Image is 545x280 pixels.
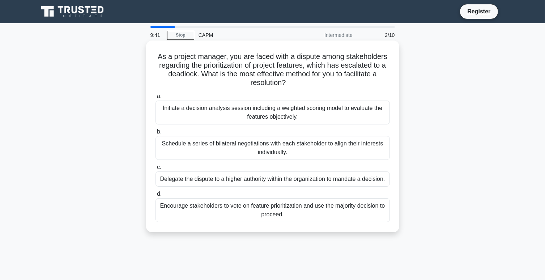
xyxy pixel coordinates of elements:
span: c. [157,164,161,170]
div: CAPM [194,28,294,42]
span: d. [157,191,162,197]
a: Stop [167,31,194,40]
a: Register [463,7,495,16]
div: Schedule a series of bilateral negotiations with each stakeholder to align their interests indivi... [156,136,390,160]
div: 9:41 [146,28,167,42]
div: 2/10 [357,28,399,42]
h5: As a project manager, you are faced with a dispute among stakeholders regarding the prioritizatio... [155,52,391,88]
span: a. [157,93,162,99]
span: b. [157,128,162,135]
div: Encourage stakeholders to vote on feature prioritization and use the majority decision to proceed. [156,198,390,222]
div: Delegate the dispute to a higher authority within the organization to mandate a decision. [156,171,390,187]
div: Initiate a decision analysis session including a weighted scoring model to evaluate the features ... [156,101,390,124]
div: Intermediate [294,28,357,42]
